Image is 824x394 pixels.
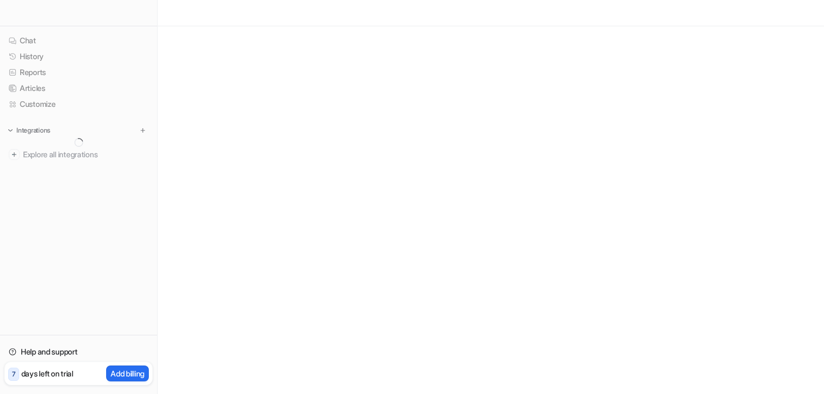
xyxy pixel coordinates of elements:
p: Integrations [16,126,50,135]
button: Integrations [4,125,54,136]
a: Articles [4,81,153,96]
button: Add billing [106,366,149,381]
a: Explore all integrations [4,147,153,162]
p: 7 [12,369,15,379]
img: expand menu [7,127,14,134]
a: Reports [4,65,153,80]
p: Add billing [111,368,144,379]
a: History [4,49,153,64]
span: Explore all integrations [23,146,148,163]
p: days left on trial [21,368,73,379]
img: menu_add.svg [139,127,147,134]
img: explore all integrations [9,149,20,160]
a: Chat [4,33,153,48]
a: Help and support [4,344,153,359]
a: Customize [4,96,153,112]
